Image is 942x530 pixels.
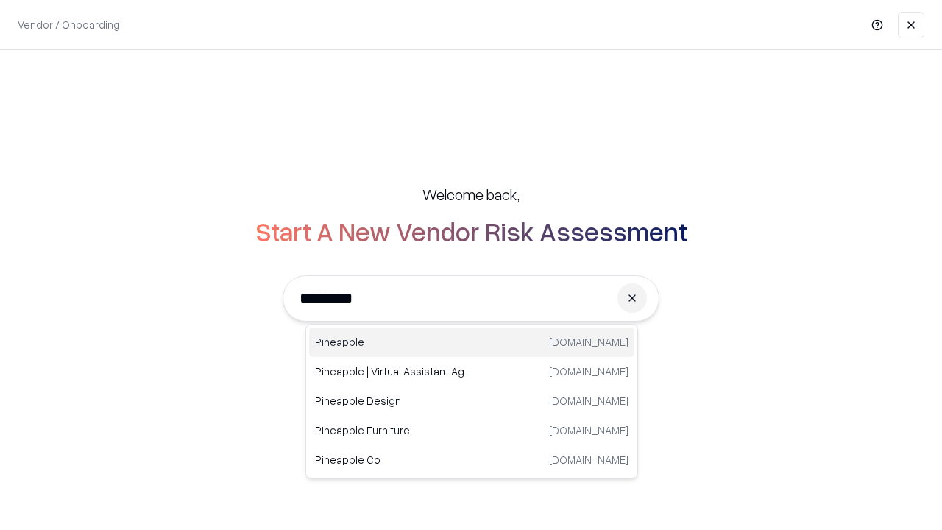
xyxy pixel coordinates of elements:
p: [DOMAIN_NAME] [549,423,628,438]
h2: Start A New Vendor Risk Assessment [255,216,687,246]
p: Vendor / Onboarding [18,17,120,32]
p: [DOMAIN_NAME] [549,452,628,467]
p: Pineapple Furniture [315,423,472,438]
p: [DOMAIN_NAME] [549,334,628,350]
p: Pineapple Co [315,452,472,467]
p: Pineapple [315,334,472,350]
p: Pineapple | Virtual Assistant Agency [315,364,472,379]
h5: Welcome back, [422,184,520,205]
p: [DOMAIN_NAME] [549,364,628,379]
div: Suggestions [305,324,638,478]
p: Pineapple Design [315,393,472,409]
p: [DOMAIN_NAME] [549,393,628,409]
